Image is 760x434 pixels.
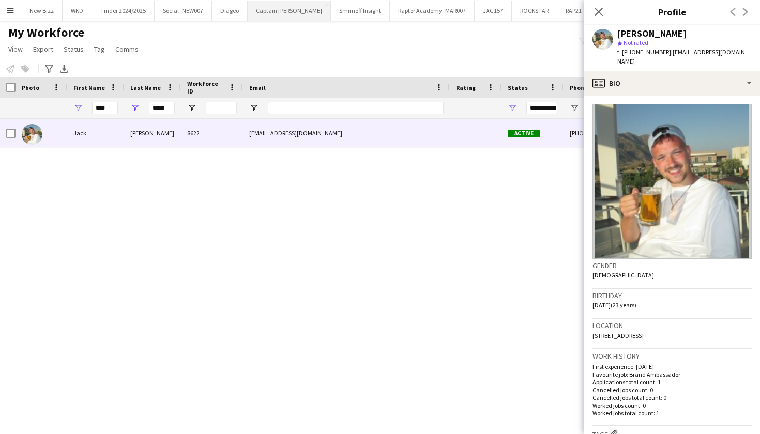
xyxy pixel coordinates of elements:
[592,363,752,370] p: First experience: [DATE]
[592,332,644,339] span: [STREET_ADDRESS]
[617,48,748,65] span: | [EMAIL_ADDRESS][DOMAIN_NAME]
[592,301,636,309] span: [DATE] (23 years)
[592,291,752,300] h3: Birthday
[512,1,557,21] button: ROCKSTAR
[149,102,175,114] input: Last Name Filter Input
[22,124,42,145] img: Jack Belcher
[33,44,53,54] span: Export
[29,42,57,56] a: Export
[115,44,139,54] span: Comms
[59,42,88,56] a: Status
[508,103,517,113] button: Open Filter Menu
[570,84,588,91] span: Phone
[248,1,331,21] button: Captain [PERSON_NAME]
[592,370,752,378] p: Favourite job: Brand Ambassador
[111,42,143,56] a: Comms
[8,44,23,54] span: View
[564,119,696,147] div: [PHONE_NUMBER]
[508,84,528,91] span: Status
[187,103,196,113] button: Open Filter Menu
[92,102,118,114] input: First Name Filter Input
[617,29,687,38] div: [PERSON_NAME]
[181,119,243,147] div: 8622
[73,84,105,91] span: First Name
[73,103,83,113] button: Open Filter Menu
[130,103,140,113] button: Open Filter Menu
[592,386,752,394] p: Cancelled jobs count: 0
[130,84,161,91] span: Last Name
[90,42,109,56] a: Tag
[475,1,512,21] button: JAG157
[8,25,84,40] span: My Workforce
[624,39,648,47] span: Not rated
[58,63,70,75] app-action-btn: Export XLSX
[570,103,579,113] button: Open Filter Menu
[592,321,752,330] h3: Location
[557,1,597,21] button: RAP21- P
[21,1,63,21] button: New Bizz
[187,80,224,95] span: Workforce ID
[390,1,475,21] button: Raptor Academy- MAR007
[592,271,654,279] span: [DEMOGRAPHIC_DATA]
[508,130,540,137] span: Active
[592,378,752,386] p: Applications total count: 1
[22,84,39,91] span: Photo
[617,48,671,56] span: t. [PHONE_NUMBER]
[92,1,155,21] button: Tinder 2024/2025
[63,1,92,21] button: WKD
[592,394,752,401] p: Cancelled jobs total count: 0
[268,102,444,114] input: Email Filter Input
[67,119,124,147] div: Jack
[584,5,760,19] h3: Profile
[212,1,248,21] button: Diageo
[155,1,212,21] button: Social- NEW007
[592,409,752,417] p: Worked jobs total count: 1
[592,401,752,409] p: Worked jobs count: 0
[243,119,450,147] div: [EMAIL_ADDRESS][DOMAIN_NAME]
[94,44,105,54] span: Tag
[206,102,237,114] input: Workforce ID Filter Input
[4,42,27,56] a: View
[592,261,752,270] h3: Gender
[592,351,752,361] h3: Work history
[124,119,181,147] div: [PERSON_NAME]
[64,44,84,54] span: Status
[592,104,752,259] img: Crew avatar or photo
[249,84,266,91] span: Email
[331,1,390,21] button: Smirnoff Insight
[43,63,55,75] app-action-btn: Advanced filters
[249,103,259,113] button: Open Filter Menu
[456,84,476,91] span: Rating
[584,71,760,96] div: Bio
